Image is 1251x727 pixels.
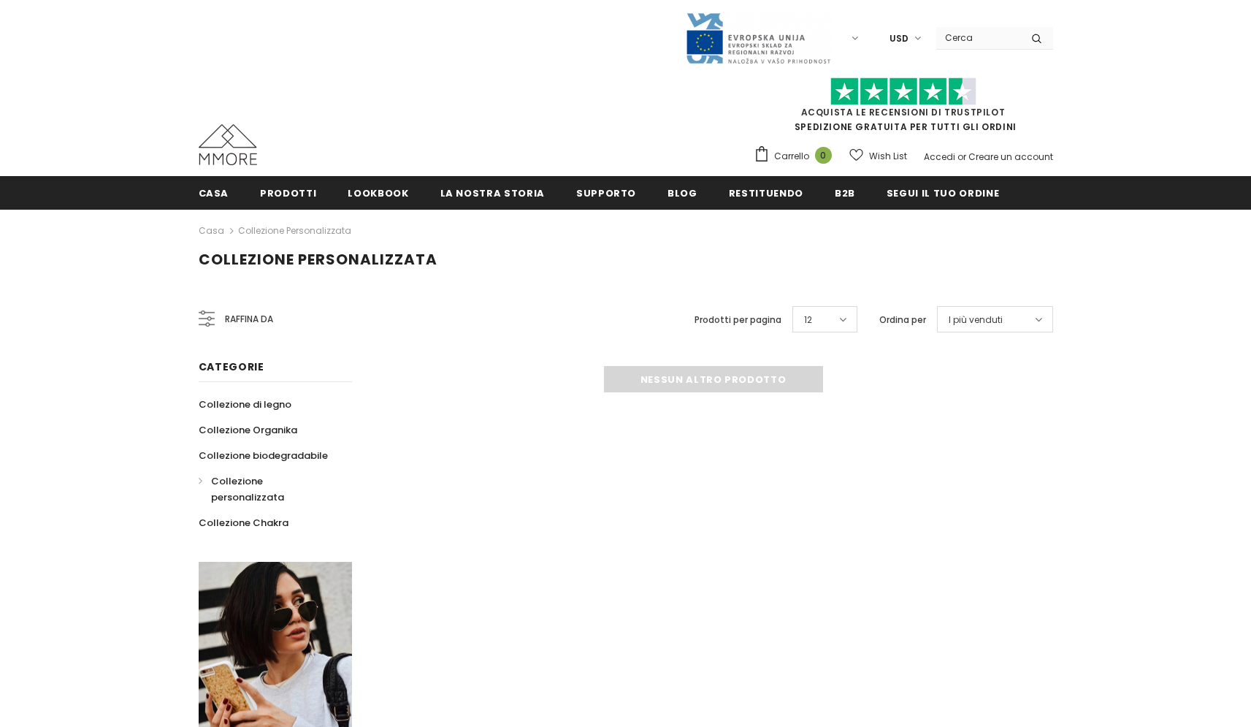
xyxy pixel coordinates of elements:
[924,151,955,163] a: Accedi
[199,397,291,411] span: Collezione di legno
[199,359,264,374] span: Categorie
[685,12,831,65] img: Javni Razpis
[348,186,408,200] span: Lookbook
[890,31,908,46] span: USD
[879,313,926,327] label: Ordina per
[199,392,291,417] a: Collezione di legno
[804,313,812,327] span: 12
[869,149,907,164] span: Wish List
[260,176,316,209] a: Prodotti
[695,313,781,327] label: Prodotti per pagina
[667,186,697,200] span: Blog
[440,186,545,200] span: La nostra storia
[835,176,855,209] a: B2B
[729,176,803,209] a: Restituendo
[199,449,328,463] span: Collezione biodegradabile
[199,249,437,270] span: Collezione personalizzata
[199,222,224,240] a: Casa
[887,186,999,200] span: Segui il tuo ordine
[754,84,1053,133] span: SPEDIZIONE GRATUITA PER TUTTI GLI ORDINI
[887,176,999,209] a: Segui il tuo ordine
[199,468,336,510] a: Collezione personalizzata
[949,313,1003,327] span: I più venduti
[667,176,697,209] a: Blog
[199,124,257,165] img: Casi MMORE
[260,186,316,200] span: Prodotti
[835,186,855,200] span: B2B
[754,145,839,167] a: Carrello 0
[199,443,328,468] a: Collezione biodegradabile
[199,516,288,530] span: Collezione Chakra
[576,186,636,200] span: supporto
[225,311,273,327] span: Raffina da
[815,147,832,164] span: 0
[968,151,1053,163] a: Creare un account
[685,31,831,44] a: Javni Razpis
[440,176,545,209] a: La nostra storia
[199,510,288,536] a: Collezione Chakra
[211,474,284,504] span: Collezione personalizzata
[199,186,229,200] span: Casa
[849,143,907,169] a: Wish List
[576,176,636,209] a: supporto
[199,423,297,437] span: Collezione Organika
[936,27,1020,48] input: Search Site
[238,224,351,237] a: Collezione personalizzata
[199,176,229,209] a: Casa
[348,176,408,209] a: Lookbook
[957,151,966,163] span: or
[801,106,1006,118] a: Acquista le recensioni di TrustPilot
[199,417,297,443] a: Collezione Organika
[729,186,803,200] span: Restituendo
[830,77,976,106] img: Fidati di Pilot Stars
[774,149,809,164] span: Carrello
